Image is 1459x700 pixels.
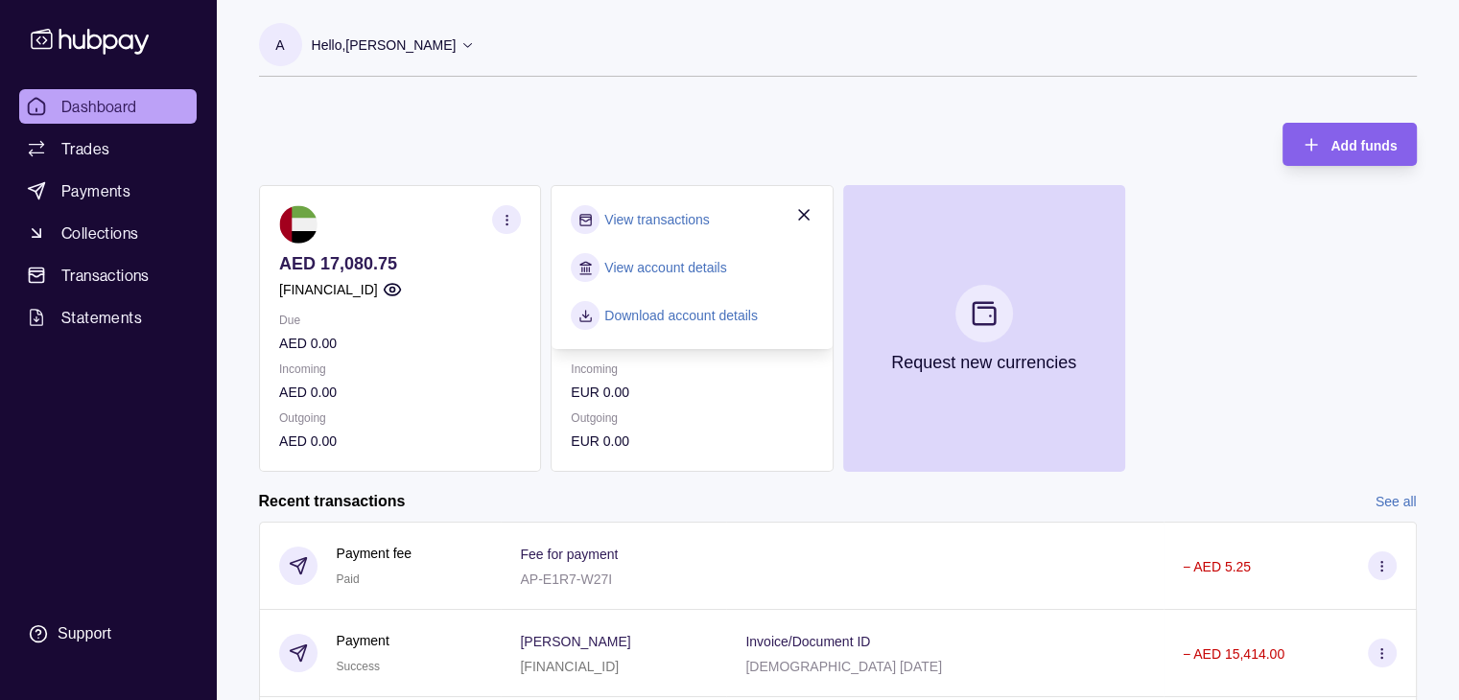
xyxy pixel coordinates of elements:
[1330,138,1397,153] span: Add funds
[891,352,1076,373] p: Request new currencies
[1376,491,1417,512] a: See all
[1283,123,1416,166] button: Add funds
[61,179,130,202] span: Payments
[19,89,197,124] a: Dashboard
[61,95,137,118] span: Dashboard
[279,310,521,331] p: Due
[842,185,1124,472] button: Request new currencies
[520,547,618,562] p: Fee for payment
[312,35,457,56] p: Hello, [PERSON_NAME]
[279,431,521,452] p: AED 0.00
[337,543,412,564] p: Payment fee
[19,614,197,654] a: Support
[745,659,942,674] p: [DEMOGRAPHIC_DATA] [DATE]
[604,257,726,278] a: View account details
[58,623,111,644] div: Support
[1183,646,1284,662] p: − AED 15,414.00
[279,408,521,429] p: Outgoing
[571,382,812,403] p: EUR 0.00
[279,253,521,274] p: AED 17,080.75
[520,634,630,649] p: [PERSON_NAME]
[61,264,150,287] span: Transactions
[337,572,360,586] span: Paid
[279,359,521,380] p: Incoming
[61,137,109,160] span: Trades
[279,382,521,403] p: AED 0.00
[279,333,521,354] p: AED 0.00
[571,408,812,429] p: Outgoing
[520,572,612,587] p: AP-E1R7-W27I
[275,35,284,56] p: A
[61,222,138,245] span: Collections
[19,174,197,208] a: Payments
[1183,559,1251,574] p: − AED 5.25
[520,659,619,674] p: [FINANCIAL_ID]
[604,209,709,230] a: View transactions
[604,305,758,326] a: Download account details
[19,258,197,292] a: Transactions
[571,431,812,452] p: EUR 0.00
[19,216,197,250] a: Collections
[745,634,870,649] p: Invoice/Document ID
[61,306,142,329] span: Statements
[571,359,812,380] p: Incoming
[337,660,380,673] span: Success
[259,491,406,512] h2: Recent transactions
[279,279,378,300] p: [FINANCIAL_ID]
[279,205,318,244] img: ae
[19,300,197,335] a: Statements
[337,630,389,651] p: Payment
[19,131,197,166] a: Trades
